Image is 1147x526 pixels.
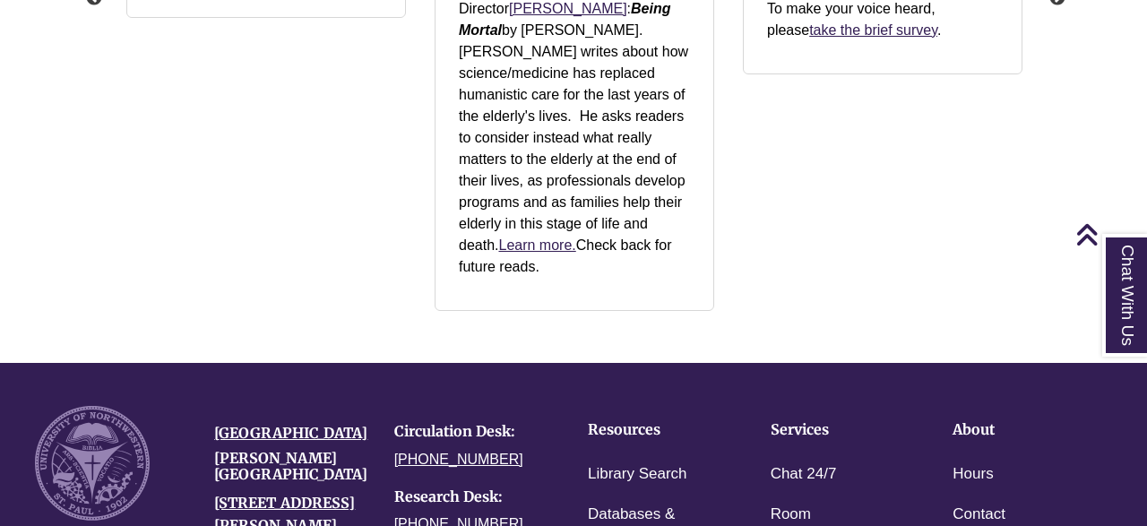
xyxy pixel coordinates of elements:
[394,489,547,505] h4: Research Desk:
[953,422,1080,438] h4: About
[809,22,937,38] a: take the brief survey
[1075,222,1143,246] a: Back to Top
[214,451,367,482] h4: [PERSON_NAME][GEOGRAPHIC_DATA]
[509,1,627,16] a: [PERSON_NAME]
[214,424,367,442] a: [GEOGRAPHIC_DATA]
[394,424,547,440] h4: Circulation Desk:
[394,452,523,467] a: [PHONE_NUMBER]
[588,422,715,438] h4: Resources
[588,461,687,487] a: Library Search
[35,406,150,521] img: UNW seal
[953,461,993,487] a: Hours
[771,461,837,487] a: Chat 24/7
[459,1,671,38] i: Being Mortal
[771,422,898,438] h4: Services
[498,237,575,253] a: Learn more.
